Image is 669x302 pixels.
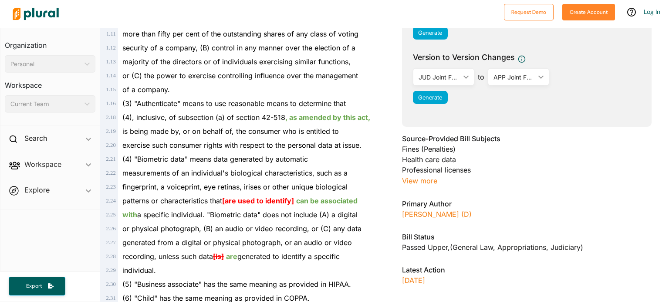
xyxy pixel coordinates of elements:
[497,243,551,252] span: Appropriations
[106,239,115,246] span: 2 . 27
[122,43,355,52] span: security of a company, (B) control in any manner over the election of a
[402,242,652,252] div: Passed Upper , ( )
[106,73,115,79] span: 1 . 14
[106,170,115,176] span: 2 . 22
[106,267,115,273] span: 2 . 29
[106,45,115,51] span: 1 . 12
[5,33,95,52] h3: Organization
[106,295,115,301] span: 2 . 31
[402,154,652,165] div: Health care data
[402,275,652,285] p: [DATE]
[106,226,115,232] span: 2 . 26
[122,210,137,219] ins: with
[122,238,352,247] span: generated from a digital or physical photograph, or an audio or video
[10,60,81,69] div: Personal
[106,184,115,190] span: 2 . 23
[9,277,65,295] button: Export
[122,141,362,149] span: exercise such consumer rights with respect to the personal data at issue.
[106,59,115,65] span: 1 . 13
[413,91,448,104] button: Generate
[402,265,652,275] h3: Latest Action
[222,196,294,205] del: [are used to identify]
[562,7,615,16] a: Create Account
[413,52,514,63] span: Version to Version Changes
[106,156,115,162] span: 2 . 21
[122,196,358,205] span: patterns or characteristics that
[402,165,652,175] div: Professional licenses
[106,100,115,106] span: 1 . 16
[122,85,170,94] span: of a company.
[122,169,348,177] span: measurements of an individual's biological characteristics, such as a
[106,281,115,287] span: 2 . 30
[213,252,224,261] del: [is]
[504,4,554,20] button: Request Demo
[122,30,358,38] span: more than fifty per cent of the outstanding shares of any class of voting
[5,73,95,92] h3: Workspace
[106,212,115,218] span: 2 . 25
[402,175,437,186] button: View more
[20,282,48,290] span: Export
[226,252,237,261] ins: are
[493,73,535,82] div: APP Joint Favorable
[106,114,115,120] span: 2 . 18
[122,99,346,108] span: (3) "Authenticate" means to use reasonable means to determine that
[122,155,308,163] span: (4) "Biometric data" means data generated by automatic
[122,224,362,233] span: or physical photograph, (B) an audio or video recording, or (C) any data
[106,142,115,148] span: 2 . 20
[562,4,615,20] button: Create Account
[24,133,47,143] h2: Search
[106,253,115,259] span: 2 . 28
[122,113,370,122] span: (4), inclusive, of subsection (a) of section 42-518
[402,199,652,209] h3: Primary Author
[122,57,351,66] span: majority of the directors or of individuals exercising similar functions,
[402,210,472,219] a: [PERSON_NAME] (D)
[122,280,351,289] span: (5) "Business associate" has the same meaning as provided in HIPAA.
[285,113,370,122] ins: , as amended by this act,
[122,71,358,80] span: or (C) the power to exercise controlling influence over the management
[418,94,442,101] span: Generate
[122,183,348,191] span: fingerprint, a voiceprint, eye retinas, irises or other unique biological
[122,210,358,219] span: a specific individual. "Biometric data" does not include (A) a digital
[419,73,460,82] div: JUD Joint Favorable
[106,86,115,93] span: 1 . 15
[453,243,497,252] span: General Law
[106,128,115,134] span: 2 . 19
[644,8,660,16] a: Log In
[402,133,652,144] h3: Source-Provided Bill Subjects
[122,266,156,275] span: individual.
[10,100,81,109] div: Current Team
[122,127,339,136] span: is being made by, or on behalf of, the consumer who is entitled to
[474,72,488,82] span: to
[106,31,116,37] span: 1 . 11
[413,27,448,40] button: Generate
[551,243,581,252] span: Judiciary
[418,30,442,36] span: Generate
[296,196,358,205] ins: can be associated
[402,144,652,154] div: Fines (Penalties)
[402,232,652,242] h3: Bill Status
[106,198,115,204] span: 2 . 24
[504,7,554,16] a: Request Demo
[122,252,340,261] span: recording, unless such data generated to identify a specific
